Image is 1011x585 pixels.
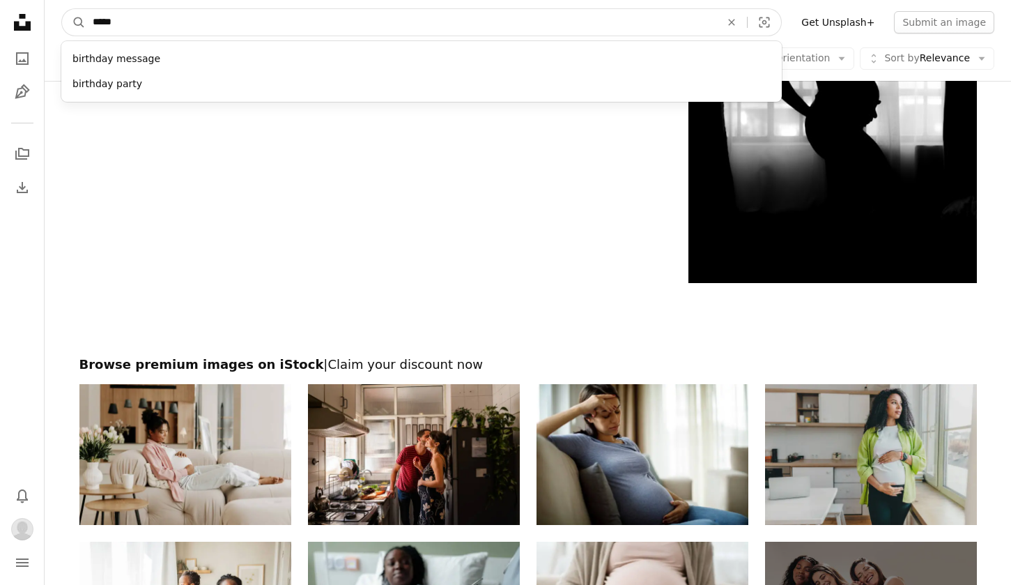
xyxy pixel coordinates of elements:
[793,11,883,33] a: Get Unsplash+
[11,518,33,540] img: Avatar of user Chiminh Ashton
[8,140,36,168] a: Collections
[323,357,483,372] span: | Claim your discount now
[894,11,994,33] button: Submit an image
[8,78,36,106] a: Illustrations
[79,384,291,526] img: Pregnant woman relaxing on sofa is touching her belly
[61,47,782,72] div: birthday message
[79,356,977,373] h2: Browse premium images on iStock
[537,384,748,526] img: Tired stressed pregnant woman sitting on a couch and holding her belly
[716,9,747,36] button: Clear
[8,174,36,202] a: Download History
[308,384,520,526] img: Husband kissing pregnant wife at home
[765,384,977,526] img: Indoor portrait of african american pensive pregnant woman in green shirt, waiting for her husban...
[8,8,36,39] a: Home — Unsplash
[8,482,36,510] button: Notifications
[750,47,854,70] button: Orientation
[61,8,782,36] form: Find visuals sitewide
[8,515,36,543] button: Profile
[8,45,36,73] a: Photos
[61,72,782,97] div: birthday party
[884,52,970,66] span: Relevance
[884,52,919,63] span: Sort by
[62,9,86,36] button: Search Unsplash
[775,52,830,63] span: Orientation
[8,549,36,577] button: Menu
[860,47,994,70] button: Sort byRelevance
[748,9,781,36] button: Visual search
